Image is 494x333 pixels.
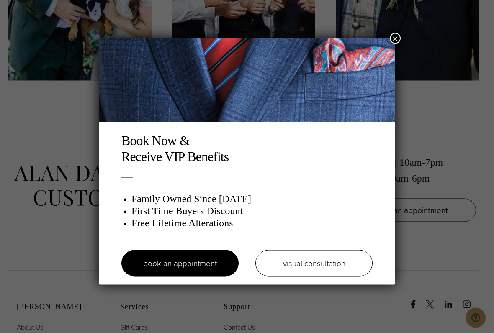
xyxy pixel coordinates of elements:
button: Close [390,33,401,44]
h2: Book Now & Receive VIP Benefits [121,133,373,165]
a: book an appointment [121,250,239,277]
h3: Free Lifetime Alterations [131,217,373,229]
h3: First Time Buyers Discount [131,205,373,217]
a: visual consultation [255,250,373,277]
h3: Family Owned Since [DATE] [131,193,373,205]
